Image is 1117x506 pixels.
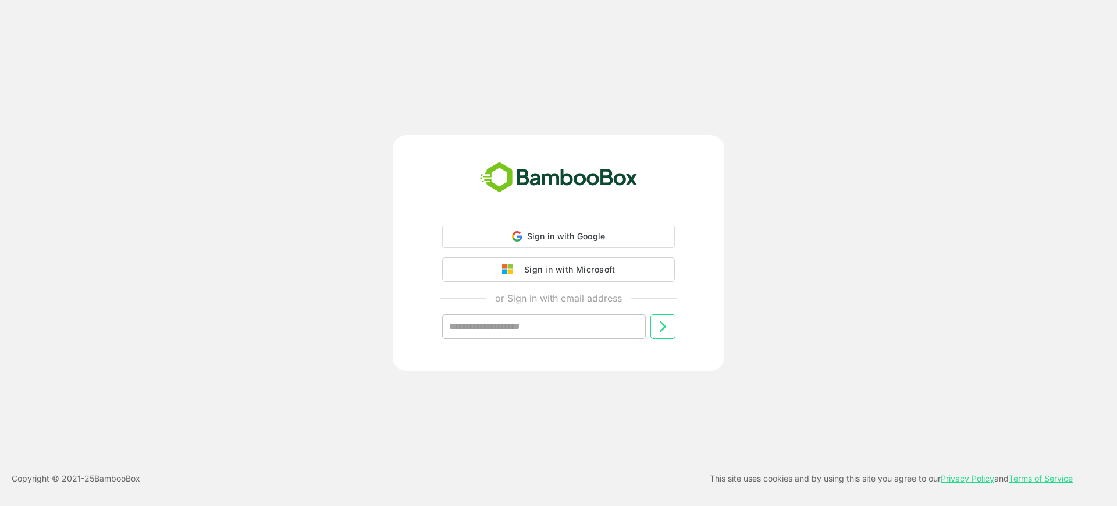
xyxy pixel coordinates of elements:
p: Copyright © 2021- 25 BambooBox [12,472,140,486]
a: Privacy Policy [941,473,994,483]
a: Terms of Service [1009,473,1073,483]
button: Sign in with Microsoft [442,257,675,282]
img: bamboobox [474,158,644,197]
div: Sign in with Google [442,225,675,248]
p: or Sign in with email address [495,291,622,305]
p: This site uses cookies and by using this site you agree to our and [710,472,1073,486]
img: google [502,264,518,275]
div: Sign in with Microsoft [518,262,615,277]
span: Sign in with Google [527,231,606,241]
